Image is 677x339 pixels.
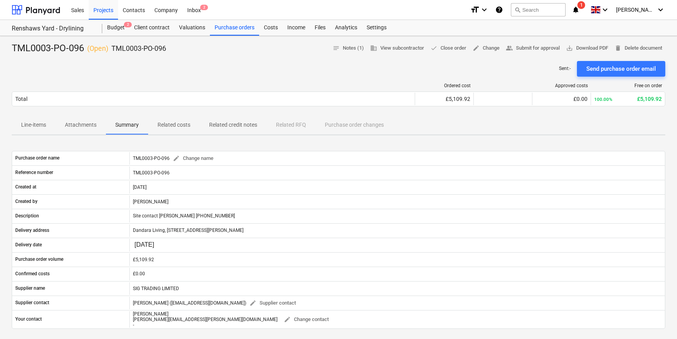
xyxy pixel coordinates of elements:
[594,97,613,102] small: 100.00%
[200,5,208,10] span: 2
[473,45,480,52] span: edit
[15,155,59,161] p: Purchase order name
[173,154,213,163] span: Change name
[330,42,367,54] button: Notes (1)
[15,169,53,176] p: Reference number
[284,315,329,324] span: Change contact
[15,300,49,306] p: Supplier contact
[577,1,585,9] span: 1
[600,5,610,14] i: keyboard_arrow_down
[370,44,424,53] span: View subcontractor
[536,96,587,102] div: £0.00
[506,44,560,53] span: Submit for approval
[210,20,259,36] a: Purchase orders
[506,45,513,52] span: people_alt
[133,227,244,234] p: Dandara Living, [STREET_ADDRESS][PERSON_NAME]
[129,20,174,36] a: Client contract
[572,5,580,14] i: notifications
[12,25,93,33] div: Renshaws Yard - Drylining
[514,7,521,13] span: search
[15,198,38,205] p: Created by
[362,20,391,36] div: Settings
[656,5,665,14] i: keyboard_arrow_down
[21,121,46,129] p: Line-items
[170,152,217,165] button: Change name
[536,83,588,88] div: Approved costs
[281,311,332,328] button: Change contact
[15,316,42,323] p: Your contact
[283,20,310,36] a: Income
[133,213,235,219] p: Site contact [PERSON_NAME] [PHONE_NUMBER]
[430,44,466,53] span: Close order
[418,96,470,102] div: £5,109.92
[115,121,139,129] p: Summary
[102,20,129,36] div: Budget
[12,42,166,55] div: TML0003-PO-096
[594,83,662,88] div: Free on order
[87,44,108,53] p: ( Open )
[310,20,330,36] a: Files
[15,285,45,292] p: Supplier name
[614,45,621,52] span: delete
[566,45,573,52] span: save_alt
[473,44,500,53] span: Change
[124,22,132,27] span: 2
[370,45,377,52] span: business
[638,301,677,339] iframe: Chat Widget
[129,196,665,208] div: [PERSON_NAME]
[594,96,662,102] div: £5,109.92
[129,282,665,295] div: SIG TRADING LIMITED
[480,5,489,14] i: keyboard_arrow_down
[15,227,49,234] p: Delivery address
[15,242,42,248] p: Delivery date
[503,42,563,54] button: Submit for approval
[614,44,662,53] span: Delete document
[563,42,611,54] button: Download PDF
[133,271,145,277] div: £0.00
[129,167,665,179] div: TML0003-PO-096
[133,297,299,309] div: [PERSON_NAME] ([EMAIL_ADDRESS][DOMAIN_NAME])
[427,42,469,54] button: Close order
[15,96,27,102] div: Total
[133,317,278,322] span: [PERSON_NAME][EMAIL_ADDRESS][PERSON_NAME][DOMAIN_NAME]
[133,311,278,317] div: [PERSON_NAME]
[511,3,566,16] button: Search
[174,20,210,36] a: Valuations
[470,5,480,14] i: format_size
[15,213,39,219] p: Description
[129,181,665,194] div: [DATE]
[559,65,571,72] p: Sent : -
[495,5,503,14] i: Knowledge base
[566,44,608,53] span: Download PDF
[330,20,362,36] a: Analytics
[15,256,63,263] p: Purchase order volume
[333,44,364,53] span: Notes (1)
[418,83,471,88] div: Ordered cost
[333,45,340,52] span: notes
[102,20,129,36] a: Budget2
[586,64,656,74] div: Send purchase order email
[259,20,283,36] a: Costs
[65,121,97,129] p: Attachments
[616,7,655,13] span: [PERSON_NAME]
[611,42,665,54] button: Delete document
[15,184,36,190] p: Created at
[469,42,503,54] button: Change
[133,240,170,251] input: Change
[249,299,296,308] span: Supplier contact
[284,316,291,323] span: edit
[111,44,166,53] p: TML0003-PO-096
[158,121,190,129] p: Related costs
[246,297,299,309] button: Supplier contact
[249,300,256,307] span: edit
[430,45,437,52] span: done
[133,152,217,165] div: TML0003-PO-096
[209,121,257,129] p: Related credit notes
